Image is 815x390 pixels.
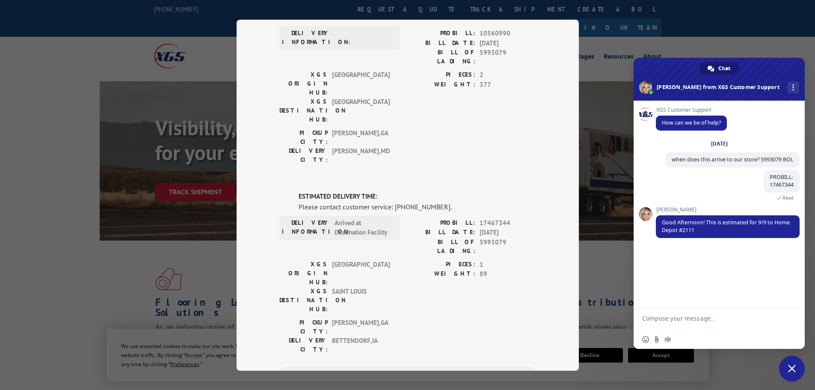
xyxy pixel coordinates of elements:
span: Send a file [653,336,660,343]
span: 17467344 [480,218,536,228]
label: BILL OF LADING: [408,48,475,66]
label: PIECES: [408,70,475,80]
label: BILL OF LADING: [408,237,475,255]
span: [GEOGRAPHIC_DATA] [332,70,390,97]
span: [PERSON_NAME] , GA [332,318,390,336]
span: BETTENDORF , IA [332,336,390,354]
span: Audio message [664,336,671,343]
span: DELIVERED [299,3,536,22]
span: 2 [480,70,536,80]
label: PROBILL: [408,218,475,228]
label: PICKUP CITY: [279,318,328,336]
span: 5993079 [480,48,536,66]
div: [DATE] [711,141,728,146]
label: WEIGHT: [408,269,475,279]
textarea: Compose your message... [642,309,779,330]
label: DELIVERY INFORMATION: [282,218,330,237]
span: [GEOGRAPHIC_DATA] [332,97,390,124]
span: How can we be of help? [662,119,721,126]
label: DELIVERY CITY: [279,146,328,164]
label: DELIVERY CITY: [279,336,328,354]
span: XGS Customer Support [656,107,727,113]
span: [GEOGRAPHIC_DATA] [332,259,390,286]
a: Chat [700,62,739,75]
span: 89 [480,269,536,279]
label: XGS ORIGIN HUB: [279,70,328,97]
label: BILL DATE: [408,38,475,48]
span: when does this arrive to our store? 5993079 BOL [672,156,794,163]
label: XGS DESTINATION HUB: [279,97,328,124]
label: DELIVERY INFORMATION: [282,29,330,47]
span: SAINT LOUIS [332,286,390,313]
span: Read [782,195,794,201]
span: [DATE] [480,38,536,48]
span: Good Afternoon! This is estimated for 9/9 to Home Depot #2111 [662,219,790,234]
span: 377 [480,80,536,89]
span: 10560990 [480,29,536,39]
span: 5993079 [480,237,536,255]
label: PIECES: [408,259,475,269]
span: Arrived at Destination Facility [335,218,392,237]
label: PROBILL: [408,29,475,39]
label: ESTIMATED DELIVERY TIME: [299,192,536,202]
label: XGS DESTINATION HUB: [279,286,328,313]
label: WEIGHT: [408,80,475,89]
span: [PERSON_NAME] , GA [332,128,390,146]
div: Please contact customer service: [PHONE_NUMBER]. [299,201,536,211]
label: PICKUP CITY: [279,128,328,146]
span: Insert an emoji [642,336,649,343]
span: PROBILL: 17467344 [770,173,794,188]
span: [PERSON_NAME] [656,207,800,213]
label: XGS ORIGIN HUB: [279,259,328,286]
label: BILL DATE: [408,228,475,238]
span: 1 [480,259,536,269]
a: Close chat [779,356,805,381]
span: [PERSON_NAME] , MD [332,146,390,164]
span: [DATE] [480,228,536,238]
span: Chat [718,62,730,75]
